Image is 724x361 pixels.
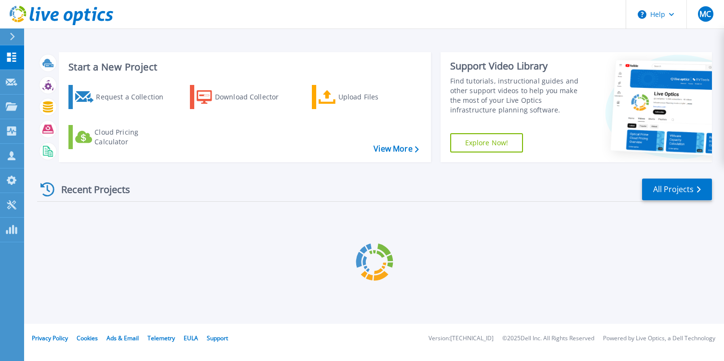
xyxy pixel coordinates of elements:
[450,60,586,72] div: Support Video Library
[215,87,292,107] div: Download Collector
[642,179,712,200] a: All Projects
[312,85,419,109] a: Upload Files
[338,87,416,107] div: Upload Files
[190,85,297,109] a: Download Collector
[37,178,143,201] div: Recent Projects
[32,334,68,342] a: Privacy Policy
[450,76,586,115] div: Find tutorials, instructional guides and other support videos to help you make the most of your L...
[94,127,172,147] div: Cloud Pricing Calculator
[147,334,175,342] a: Telemetry
[207,334,228,342] a: Support
[502,335,594,342] li: © 2025 Dell Inc. All Rights Reserved
[374,144,418,153] a: View More
[77,334,98,342] a: Cookies
[68,62,418,72] h3: Start a New Project
[107,334,139,342] a: Ads & Email
[68,85,176,109] a: Request a Collection
[699,10,711,18] span: MC
[96,87,173,107] div: Request a Collection
[450,133,523,153] a: Explore Now!
[603,335,715,342] li: Powered by Live Optics, a Dell Technology
[429,335,494,342] li: Version: [TECHNICAL_ID]
[68,125,176,149] a: Cloud Pricing Calculator
[184,334,198,342] a: EULA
